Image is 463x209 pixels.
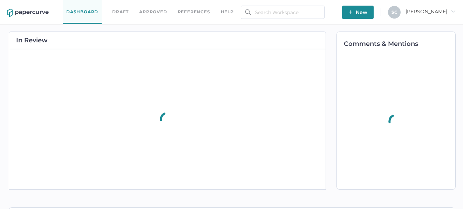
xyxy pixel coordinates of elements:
h2: In Review [16,37,48,43]
h2: Comments & Mentions [344,41,455,47]
button: New [342,6,374,19]
div: help [221,8,234,16]
div: animation [153,103,182,135]
input: Search Workspace [241,6,325,19]
div: animation [382,105,410,138]
a: References [178,8,210,16]
span: New [348,6,367,19]
span: S C [391,9,397,15]
img: plus-white.e19ec114.svg [348,10,352,14]
img: papercurve-logo-colour.7244d18c.svg [7,9,49,17]
a: Approved [139,8,167,16]
i: arrow_right [451,9,456,14]
a: Draft [112,8,129,16]
img: search.bf03fe8b.svg [245,9,251,15]
span: [PERSON_NAME] [406,8,456,15]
